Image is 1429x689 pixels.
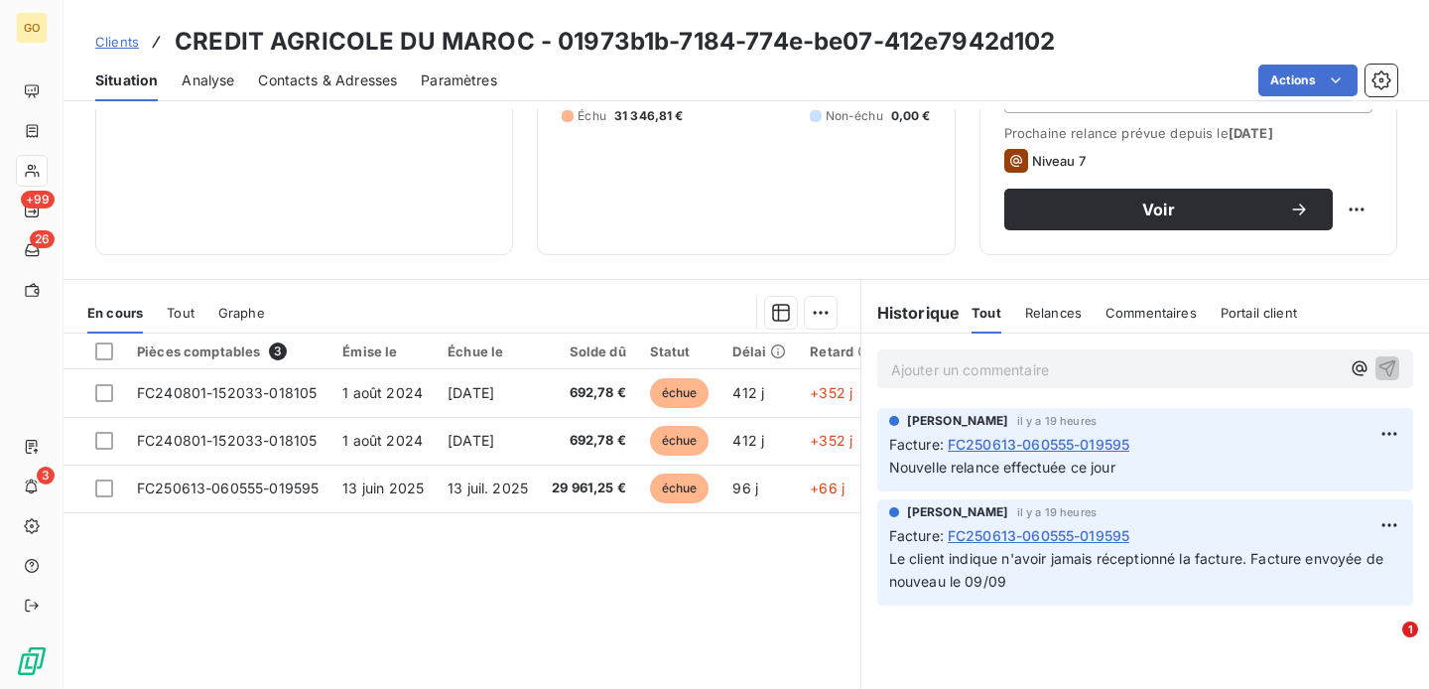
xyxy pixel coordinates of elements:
span: 29 961,25 € [552,479,626,498]
span: il y a 19 heures [1017,506,1097,518]
span: +66 j [810,480,844,496]
span: 412 j [732,384,764,401]
iframe: Intercom live chat [1362,621,1409,669]
span: Voir [1028,202,1289,217]
span: [PERSON_NAME] [907,412,1009,430]
span: FC240801-152033-018105 [137,432,317,449]
div: Pièces comptables [137,343,319,360]
span: 3 [37,467,55,484]
span: 26 [30,230,55,248]
span: FC250613-060555-019595 [948,525,1129,546]
span: 96 j [732,480,758,496]
span: 3 [269,343,287,360]
span: Facture : [889,434,944,455]
span: Échu [578,107,606,125]
span: Prochaine relance prévue depuis le [1004,125,1372,141]
span: Nouvelle relance effectuée ce jour [889,459,1115,476]
button: Actions [1258,65,1358,96]
span: En cours [87,305,143,321]
span: 31 346,81 € [614,107,684,125]
div: Retard [810,344,873,359]
span: Non-échu [826,107,883,125]
span: FC250613-060555-019595 [137,480,319,496]
span: Niveau 7 [1032,153,1086,169]
span: Tout [972,305,1001,321]
span: Tout [167,305,195,321]
span: il y a 19 heures [1017,415,1097,427]
span: +352 j [810,384,852,401]
span: Portail client [1221,305,1297,321]
span: +99 [21,191,55,208]
span: Facture : [889,525,944,546]
span: Commentaires [1105,305,1197,321]
div: Émise le [342,344,424,359]
span: 412 j [732,432,764,449]
span: 0,00 € [891,107,931,125]
span: FC240801-152033-018105 [137,384,317,401]
div: Délai [732,344,786,359]
div: Statut [650,344,710,359]
span: 1 août 2024 [342,384,423,401]
span: Paramètres [421,70,497,90]
span: [DATE] [448,432,494,449]
span: échue [650,474,710,503]
span: Relances [1025,305,1082,321]
span: Contacts & Adresses [258,70,397,90]
span: [PERSON_NAME] [907,503,1009,521]
span: 13 juin 2025 [342,480,424,496]
span: [DATE] [448,384,494,401]
span: Clients [95,34,139,50]
span: Analyse [182,70,234,90]
span: 692,78 € [552,383,626,403]
span: Situation [95,70,158,90]
div: Échue le [448,344,528,359]
div: GO [16,12,48,44]
div: Solde dû [552,344,626,359]
span: Le client indique n'avoir jamais réceptionné la facture. Facture envoyée de nouveau le 09/09 [889,550,1387,590]
button: Voir [1004,189,1333,230]
span: 692,78 € [552,431,626,451]
span: +352 j [810,432,852,449]
img: Logo LeanPay [16,645,48,677]
span: FC250613-060555-019595 [948,434,1129,455]
span: [DATE] [1229,125,1273,141]
span: 13 juil. 2025 [448,480,528,496]
span: Graphe [218,305,265,321]
span: échue [650,378,710,408]
span: 1 [1402,621,1418,637]
h3: CREDIT AGRICOLE DU MAROC - 01973b1b-7184-774e-be07-412e7942d102 [175,24,1055,60]
h6: Historique [861,301,961,325]
span: 1 août 2024 [342,432,423,449]
a: Clients [95,32,139,52]
span: échue [650,426,710,456]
